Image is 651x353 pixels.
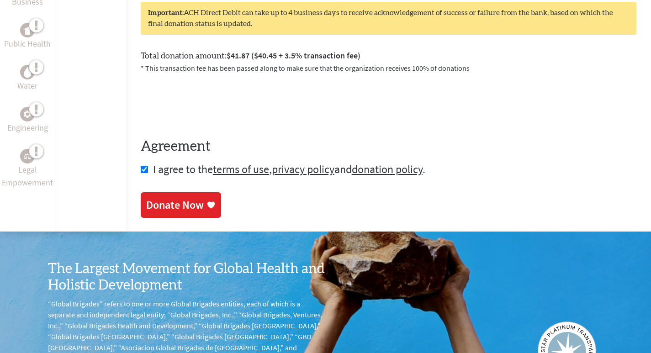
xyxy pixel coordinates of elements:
[24,153,31,159] img: Legal Empowerment
[7,121,48,134] p: Engineering
[141,192,221,218] a: Donate Now
[272,162,334,176] a: privacy policy
[20,65,35,79] div: Water
[4,23,51,50] a: Public HealthPublic Health
[17,65,37,92] a: WaterWater
[352,162,423,176] a: donation policy
[17,79,37,92] p: Water
[141,138,636,155] h4: Agreement
[20,107,35,121] div: Engineering
[227,50,360,61] span: $41.87 ($40.45 + 3.5% transaction fee)
[141,2,636,35] div: ACH Direct Debit can take up to 4 business days to receive acknowledgement of success or failure ...
[146,198,204,212] div: Donate Now
[148,9,184,16] strong: Important:
[2,149,53,189] a: Legal EmpowermentLegal Empowerment
[153,162,425,176] span: I agree to the , and .
[213,162,269,176] a: terms of use
[141,49,360,63] label: Total donation amount:
[24,26,31,35] img: Public Health
[4,37,51,50] p: Public Health
[20,23,35,37] div: Public Health
[24,111,31,118] img: Engineering
[7,107,48,134] a: EngineeringEngineering
[20,149,35,163] div: Legal Empowerment
[48,261,326,294] h3: The Largest Movement for Global Health and Holistic Development
[2,163,53,189] p: Legal Empowerment
[24,67,31,78] img: Water
[141,84,280,120] iframe: reCAPTCHA
[141,63,636,74] p: * This transaction fee has been passed along to make sure that the organization receives 100% of ...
